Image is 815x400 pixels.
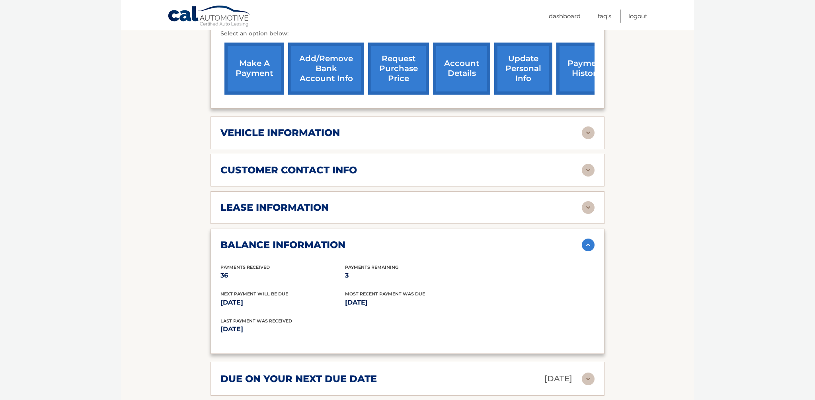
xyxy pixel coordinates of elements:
p: [DATE] [345,297,470,308]
a: account details [433,43,490,95]
a: Add/Remove bank account info [288,43,364,95]
span: Next Payment will be due [220,291,288,297]
h2: vehicle information [220,127,340,139]
span: Last Payment was received [220,318,292,324]
a: make a payment [224,43,284,95]
a: Dashboard [549,10,581,23]
span: Payments Received [220,264,270,270]
img: accordion-rest.svg [582,201,595,214]
a: Cal Automotive [168,5,251,28]
a: update personal info [494,43,552,95]
img: accordion-rest.svg [582,373,595,385]
h2: customer contact info [220,164,357,176]
span: Payments Remaining [345,264,398,270]
h2: due on your next due date [220,373,377,385]
p: [DATE] [220,297,345,308]
h2: lease information [220,202,329,214]
p: Select an option below: [220,29,595,39]
p: 36 [220,270,345,281]
a: FAQ's [598,10,611,23]
h2: balance information [220,239,345,251]
a: payment history [556,43,616,95]
img: accordion-active.svg [582,239,595,251]
p: [DATE] [220,324,407,335]
a: Logout [628,10,647,23]
a: request purchase price [368,43,429,95]
img: accordion-rest.svg [582,126,595,139]
p: [DATE] [544,372,572,386]
img: accordion-rest.svg [582,164,595,177]
span: Most Recent Payment Was Due [345,291,425,297]
p: 3 [345,270,470,281]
